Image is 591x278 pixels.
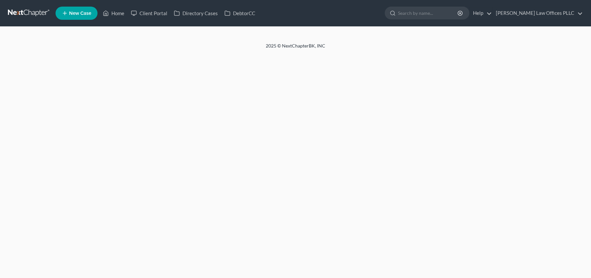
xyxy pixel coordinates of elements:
[128,7,171,19] a: Client Portal
[470,7,492,19] a: Help
[107,43,484,54] div: 2025 © NextChapterBK, INC
[221,7,258,19] a: DebtorCC
[99,7,128,19] a: Home
[398,7,458,19] input: Search by name...
[492,7,583,19] a: [PERSON_NAME] Law Offices PLLC
[171,7,221,19] a: Directory Cases
[69,11,91,16] span: New Case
